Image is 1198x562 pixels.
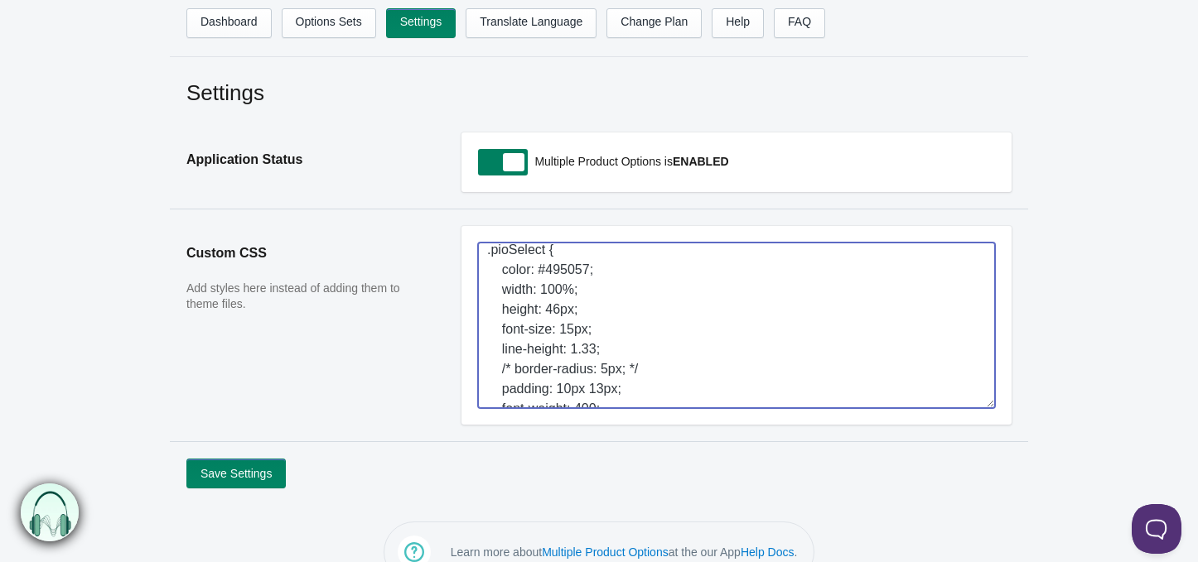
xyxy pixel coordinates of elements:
[386,8,456,38] a: Settings
[673,155,729,168] b: ENABLED
[186,226,428,281] h2: Custom CSS
[186,78,1012,108] h2: Settings
[466,8,597,38] a: Translate Language
[741,545,795,559] a: Help Docs
[1132,504,1181,554] iframe: Toggle Customer Support
[712,8,764,38] a: Help
[774,8,825,38] a: FAQ
[186,281,428,313] p: Add styles here instead of adding them to theme files.
[22,484,80,542] img: bxm.png
[186,459,286,488] button: Save Settings
[282,8,376,38] a: Options Sets
[451,544,798,560] p: Learn more about at the our App .
[530,149,995,174] p: Multiple Product Options is
[542,545,669,559] a: Multiple Product Options
[186,132,428,187] h2: Application Status
[186,8,272,38] a: Dashboard
[606,8,702,38] a: Change Plan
